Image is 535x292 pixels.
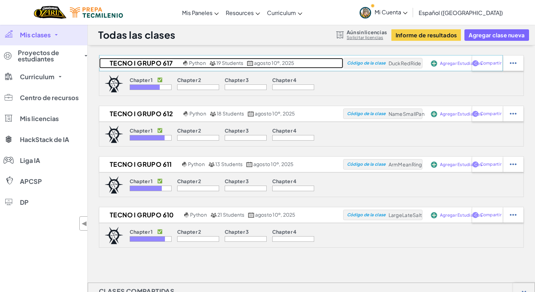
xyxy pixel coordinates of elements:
span: 19 Students [216,60,244,66]
p: Chapter 2 [177,77,201,83]
span: Python [190,211,207,218]
span: Mis licencias [20,115,59,122]
a: Ozaria by CodeCombat logo [34,5,66,20]
p: Chapter 4 [272,77,297,83]
span: Liga IA [20,157,40,164]
p: Chapter 3 [225,77,249,83]
img: python.png [183,61,188,66]
img: MultipleUsers.png [210,111,216,117]
img: calendar.svg [248,212,254,218]
span: 18 Students [217,110,244,117]
span: NameSmallPan [389,111,425,117]
h2: Tecno I Grupo 610 [99,210,182,220]
span: 21 Students [217,211,245,218]
span: LargeLateSalt [389,212,422,218]
span: agosto 10º, 2025 [254,60,295,66]
a: Mi Cuenta [356,1,411,23]
span: agosto 10º, 2025 [255,110,295,117]
span: Compartir [480,213,501,217]
span: 13 Students [215,161,243,167]
img: IconAddStudents.svg [431,212,437,218]
h2: Tecno I Grupo 611 [99,159,180,170]
span: DuckRedRide [389,60,421,66]
img: logo [104,176,123,194]
p: ✅ [157,229,162,234]
p: Chapter 4 [272,178,297,184]
img: IconShare_Purple.svg [472,161,479,167]
span: agosto 10º, 2025 [255,211,296,218]
span: Código de la clase [347,61,386,65]
span: HackStack de IA [20,136,69,143]
img: avatar [360,7,371,18]
a: Español ([GEOGRAPHIC_DATA]) [415,3,506,22]
p: Chapter 4 [272,128,297,133]
img: IconAddStudents.svg [431,60,437,67]
img: calendar.svg [248,111,254,117]
a: Mis Paneles [179,3,222,22]
span: Resources [226,9,254,16]
p: Chapter 1 [130,178,153,184]
span: Código de la clase [347,112,386,116]
span: Python [188,161,205,167]
span: Agregar Estudiantes [440,61,482,66]
span: Mis clases [20,32,51,38]
img: python.png [184,212,189,218]
p: Chapter 2 [177,229,201,234]
img: IconStudentEllipsis.svg [510,161,516,167]
img: logo [104,227,123,244]
span: Agregar Estudiantes [440,112,482,116]
img: IconStudentEllipsis.svg [510,60,516,66]
span: Curriculum [267,9,296,16]
span: Python [189,110,206,117]
h2: Tecno i Grupo 612 [99,108,182,119]
img: Home [34,5,66,20]
span: Código de la clase [347,213,386,217]
p: Chapter 2 [177,128,201,133]
img: MultipleUsers.png [210,212,217,218]
span: agosto 10º, 2025 [253,161,294,167]
span: Centro de recursos [20,95,79,101]
img: IconStudentEllipsis.svg [510,111,516,117]
span: Mi Cuenta [375,8,407,16]
p: ✅ [157,128,162,133]
a: Solicitar licencias [347,35,387,40]
p: Chapter 3 [225,178,249,184]
img: IconShare_Purple.svg [472,212,479,218]
span: Curriculum [20,74,55,80]
button: Informe de resultados [391,29,461,41]
span: ArmMeanRing [389,161,422,167]
span: Proyectos de estudiantes [18,50,80,62]
button: Agregar clase nueva [464,29,529,41]
p: Chapter 3 [225,229,249,234]
img: calendar.svg [246,162,253,167]
img: calendar.svg [247,61,253,66]
p: Chapter 4 [272,229,297,234]
h2: Tecno I Grupo 617 [99,58,181,68]
span: Python [189,60,206,66]
span: Español ([GEOGRAPHIC_DATA]) [419,9,503,16]
p: Chapter 2 [177,178,201,184]
p: ✅ [157,178,162,184]
p: Chapter 1 [130,229,153,234]
p: Chapter 1 [130,77,153,83]
h1: Todas las clases [98,28,175,42]
a: Curriculum [263,3,306,22]
span: Aún sin licencias [347,29,387,35]
img: logo [104,126,123,143]
img: IconShare_Purple.svg [472,60,479,66]
a: Tecno i Grupo 612 Python 18 Students agosto 10º, 2025 [99,108,343,119]
img: python.png [182,162,187,167]
span: Compartir [480,162,501,166]
a: Resources [222,3,263,22]
span: Mis Paneles [182,9,212,16]
p: Chapter 3 [225,128,249,133]
img: MultipleUsers.png [209,61,216,66]
img: IconStudentEllipsis.svg [510,212,516,218]
img: IconAddStudents.svg [431,162,437,168]
span: Compartir [480,112,501,116]
span: Agregar Estudiantes [440,213,482,217]
span: ◀ [81,218,87,229]
a: Tecno I Grupo 611 Python 13 Students agosto 10º, 2025 [99,159,343,170]
span: Agregar Estudiantes [440,163,482,167]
